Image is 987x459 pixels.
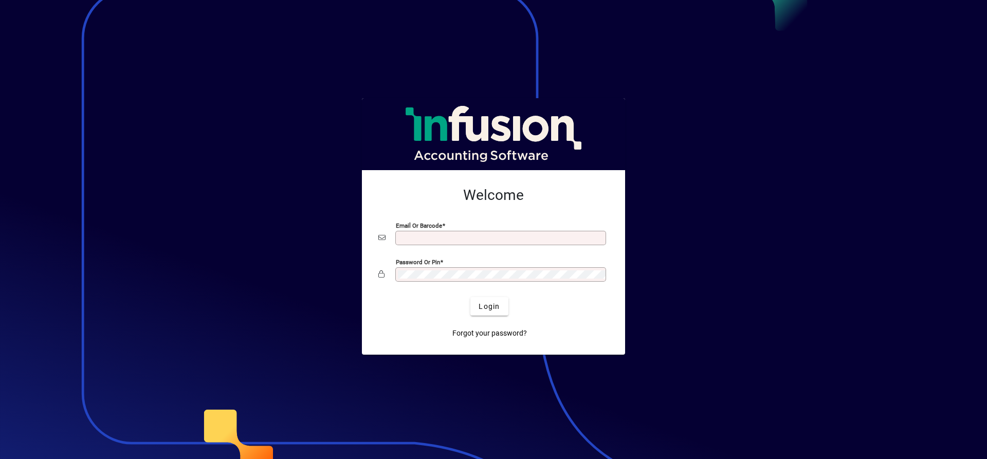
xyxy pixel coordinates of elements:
[396,222,442,229] mat-label: Email or Barcode
[396,259,440,266] mat-label: Password or Pin
[452,328,527,339] span: Forgot your password?
[378,187,609,204] h2: Welcome
[470,297,508,316] button: Login
[479,301,500,312] span: Login
[448,324,531,342] a: Forgot your password?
